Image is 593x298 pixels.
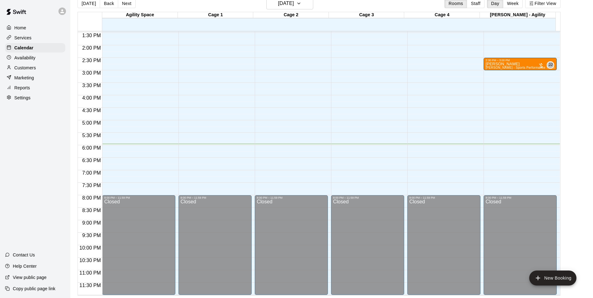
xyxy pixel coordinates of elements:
[14,55,36,61] p: Availability
[5,63,65,72] a: Customers
[547,61,554,69] div: Josh Jones
[5,33,65,42] a: Services
[81,158,103,163] span: 6:30 PM
[178,12,254,18] div: Cage 1
[549,61,554,69] span: Josh Jones
[102,12,178,18] div: Agility Space
[81,133,103,138] span: 5:30 PM
[257,196,326,199] div: 8:00 PM – 11:59 PM
[81,183,103,188] span: 7:30 PM
[81,220,103,226] span: 9:00 PM
[178,195,252,295] div: 8:00 PM – 11:59 PM: Closed
[13,286,55,292] p: Copy public page link
[549,62,553,68] span: JJ
[14,95,31,101] p: Settings
[485,59,555,62] div: 2:30 PM – 3:00 PM
[78,283,102,288] span: 11:30 PM
[484,195,557,295] div: 8:00 PM – 11:59 PM: Closed
[14,85,30,91] p: Reports
[81,170,103,176] span: 7:00 PM
[104,199,173,297] div: Closed
[78,258,102,263] span: 10:30 PM
[81,83,103,88] span: 3:30 PM
[81,58,103,63] span: 2:30 PM
[180,196,250,199] div: 8:00 PM – 11:59 PM
[5,23,65,32] a: Home
[407,195,480,295] div: 8:00 PM – 11:59 PM: Closed
[13,274,47,281] p: View public page
[333,199,402,297] div: Closed
[81,108,103,113] span: 4:30 PM
[81,195,103,201] span: 8:00 PM
[180,199,250,297] div: Closed
[78,245,102,251] span: 10:00 PM
[81,233,103,238] span: 9:30 PM
[404,12,480,18] div: Cage 4
[5,43,65,52] a: Calendar
[14,65,36,71] p: Customers
[257,199,326,297] div: Closed
[409,199,479,297] div: Closed
[13,252,35,258] p: Contact Us
[14,25,26,31] p: Home
[484,58,557,70] div: 2:30 PM – 3:00 PM: Brantley Horton
[14,75,34,81] p: Marketing
[329,12,405,18] div: Cage 3
[480,12,555,18] div: [PERSON_NAME] - Agility
[5,73,65,82] a: Marketing
[81,145,103,151] span: 6:00 PM
[81,70,103,76] span: 3:00 PM
[485,199,555,297] div: Closed
[78,270,102,276] span: 11:00 PM
[331,195,404,295] div: 8:00 PM – 11:59 PM: Closed
[409,196,479,199] div: 8:00 PM – 11:59 PM
[255,195,328,295] div: 8:00 PM – 11:59 PM: Closed
[333,196,402,199] div: 8:00 PM – 11:59 PM
[5,53,65,62] a: Availability
[81,95,103,101] span: 4:00 PM
[529,271,576,286] button: add
[81,33,103,38] span: 1:30 PM
[485,196,555,199] div: 8:00 PM – 11:59 PM
[104,196,173,199] div: 8:00 PM – 11:59 PM
[81,45,103,51] span: 2:00 PM
[14,35,32,41] p: Services
[13,263,37,269] p: Help Center
[5,93,65,102] a: Settings
[81,120,103,126] span: 5:00 PM
[485,66,571,69] span: [PERSON_NAME] - Sports Performance Training (30 min)
[14,45,33,51] p: Calendar
[253,12,329,18] div: Cage 2
[81,208,103,213] span: 8:30 PM
[102,195,175,295] div: 8:00 PM – 11:59 PM: Closed
[5,83,65,92] a: Reports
